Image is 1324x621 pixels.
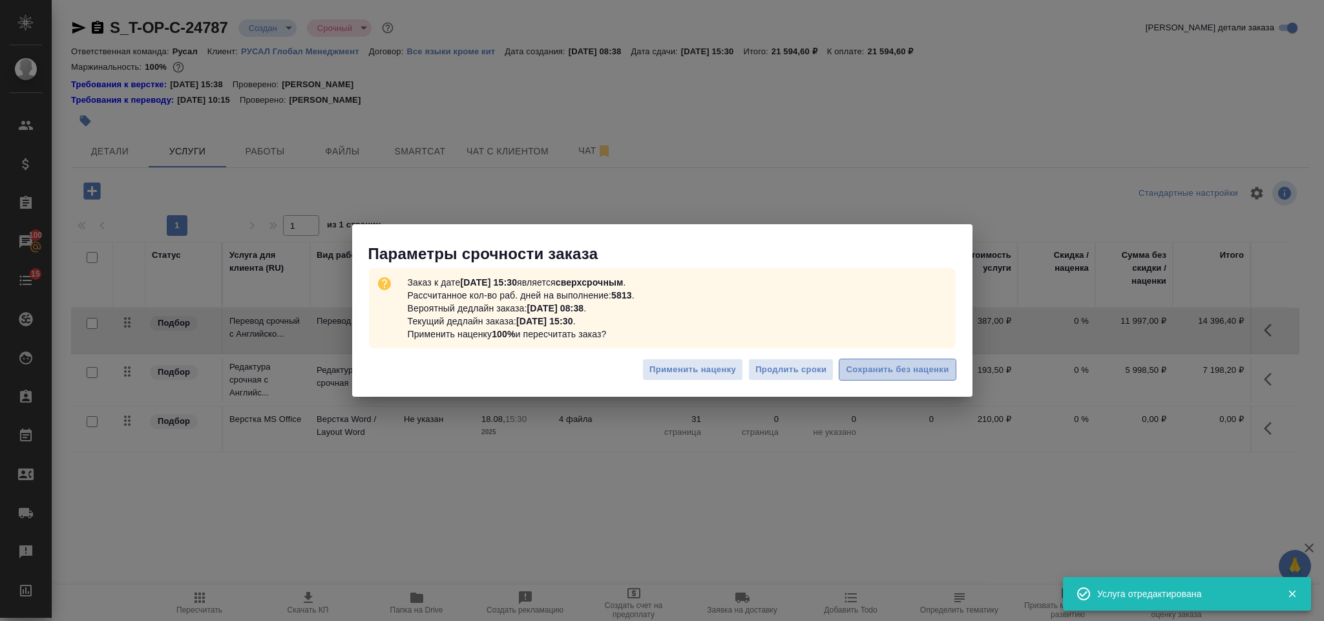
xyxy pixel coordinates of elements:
[748,359,834,381] button: Продлить сроки
[649,363,736,377] span: Применить наценку
[839,359,956,381] button: Сохранить без наценки
[527,303,584,313] b: [DATE] 08:38
[368,244,972,264] p: Параметры срочности заказа
[1097,587,1268,600] div: Услуга отредактирована
[403,271,640,346] p: Заказ к дате является . Рассчитанное кол-во раб. дней на выполнение: . Вероятный дедлайн заказа: ...
[516,316,573,326] b: [DATE] 15:30
[492,329,515,339] b: 100%
[755,363,826,377] span: Продлить сроки
[1279,588,1305,600] button: Закрыть
[556,277,624,288] b: сверхсрочным
[846,363,949,377] span: Сохранить без наценки
[460,277,517,288] b: [DATE] 15:30
[642,359,743,381] button: Применить наценку
[611,290,632,300] b: 5813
